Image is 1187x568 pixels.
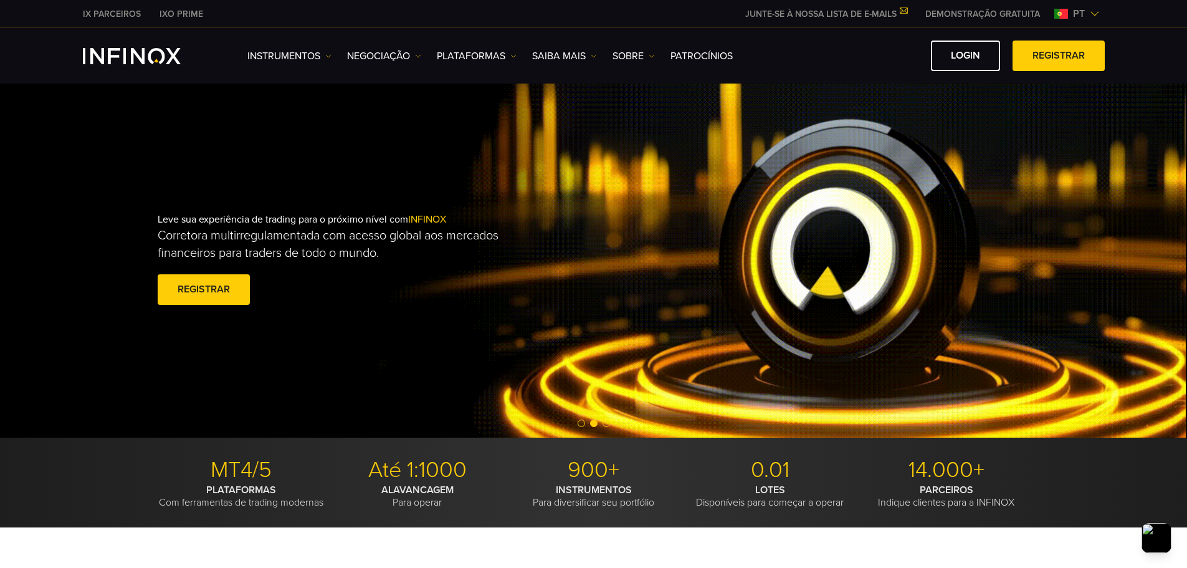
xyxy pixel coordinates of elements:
strong: ALAVANCAGEM [381,484,454,496]
p: Para operar [334,484,501,509]
span: Go to slide 1 [578,420,585,427]
a: INFINOX Logo [83,48,210,64]
span: INFINOX [408,213,446,226]
a: Login [931,41,1000,71]
strong: LOTES [755,484,785,496]
strong: PARCEIROS [920,484,973,496]
span: pt [1068,6,1090,21]
a: INFINOX MENU [916,7,1049,21]
p: Até 1:1000 [334,456,501,484]
p: MT4/5 [158,456,325,484]
p: Indique clientes para a INFINOX [863,484,1030,509]
a: SOBRE [613,49,655,64]
a: Instrumentos [247,49,331,64]
a: Patrocínios [670,49,733,64]
a: PLATAFORMAS [437,49,517,64]
p: 0.01 [687,456,854,484]
strong: PLATAFORMAS [206,484,276,496]
span: Go to slide 2 [590,420,598,427]
p: Disponíveis para começar a operar [687,484,854,509]
a: INFINOX [150,7,212,21]
a: Registrar [1013,41,1105,71]
p: Com ferramentas de trading modernas [158,484,325,509]
a: Saiba mais [532,49,597,64]
p: 14.000+ [863,456,1030,484]
div: Leve sua experiência de trading para o próximo nível com [158,193,620,328]
p: 900+ [510,456,677,484]
span: Go to slide 3 [603,420,610,427]
p: Corretora multirregulamentada com acesso global aos mercados financeiros para traders de todo o m... [158,227,528,262]
a: Registrar [158,274,250,305]
a: INFINOX [74,7,150,21]
strong: INSTRUMENTOS [556,484,632,496]
p: Para diversificar seu portfólio [510,484,677,509]
a: NEGOCIAÇÃO [347,49,421,64]
a: JUNTE-SE À NOSSA LISTA DE E-MAILS [736,9,916,19]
